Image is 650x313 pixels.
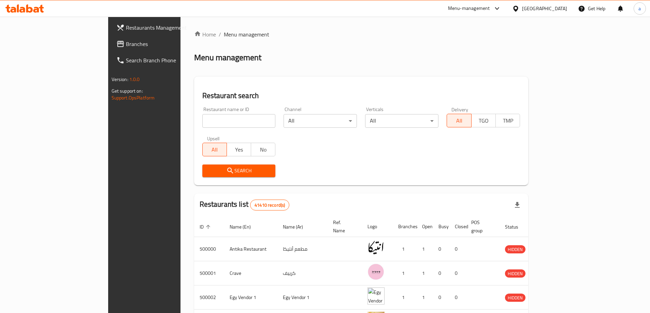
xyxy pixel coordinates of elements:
span: Branches [126,40,211,48]
th: Open [417,216,433,237]
span: Version: [112,75,128,84]
span: Restaurants Management [126,24,211,32]
td: 0 [449,261,466,285]
a: Branches [111,36,217,52]
td: 1 [417,285,433,310]
h2: Restaurants list [200,199,290,210]
span: Yes [230,145,248,155]
span: a [638,5,641,12]
td: مطعم أنتيكا [277,237,328,261]
td: 0 [433,237,449,261]
label: Delivery [451,107,468,112]
td: Egy Vendor 1 [277,285,328,310]
span: Ref. Name [333,218,354,235]
span: All [450,116,468,126]
td: كرييف [277,261,328,285]
button: TGO [471,114,496,127]
input: Search for restaurant name or ID.. [202,114,276,128]
th: Logo [362,216,393,237]
span: Status [505,223,527,231]
td: 1 [393,237,417,261]
span: TMP [499,116,517,126]
nav: breadcrumb [194,30,529,38]
td: Egy Vendor 1 [224,285,277,310]
span: Menu management [224,30,269,38]
a: Support.OpsPlatform [112,93,155,102]
td: 1 [393,261,417,285]
span: Search Branch Phone [126,56,211,64]
span: HIDDEN [505,294,525,302]
td: Antika Restaurant [224,237,277,261]
img: Antika Restaurant [367,239,385,256]
img: Egy Vendor 1 [367,287,385,304]
div: Export file [509,197,525,213]
div: All [284,114,357,128]
span: ID [200,223,213,231]
span: Name (En) [230,223,260,231]
div: All [365,114,438,128]
span: No [254,145,273,155]
button: All [202,143,227,156]
span: TGO [474,116,493,126]
td: Crave [224,261,277,285]
img: Crave [367,263,385,280]
td: 1 [417,261,433,285]
div: [GEOGRAPHIC_DATA] [522,5,567,12]
td: 0 [433,285,449,310]
span: HIDDEN [505,270,525,278]
span: Get support on: [112,87,143,95]
span: 41410 record(s) [250,202,289,208]
th: Branches [393,216,417,237]
button: Yes [227,143,251,156]
span: POS group [471,218,491,235]
td: 0 [449,285,466,310]
td: 0 [449,237,466,261]
button: Search [202,165,276,177]
h2: Menu management [194,52,261,63]
a: Restaurants Management [111,19,217,36]
td: 1 [393,285,417,310]
span: Search [208,167,270,175]
div: Menu-management [448,4,490,13]
a: Search Branch Phone [111,52,217,68]
span: Name (Ar) [283,223,312,231]
h2: Restaurant search [202,91,520,101]
button: All [447,114,471,127]
span: HIDDEN [505,246,525,253]
label: Upsell [207,136,220,141]
th: Busy [433,216,449,237]
span: All [205,145,224,155]
div: Total records count [250,200,289,210]
th: Closed [449,216,466,237]
li: / [219,30,221,38]
button: No [251,143,275,156]
button: TMP [495,114,520,127]
span: 1.0.0 [129,75,140,84]
td: 1 [417,237,433,261]
td: 0 [433,261,449,285]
